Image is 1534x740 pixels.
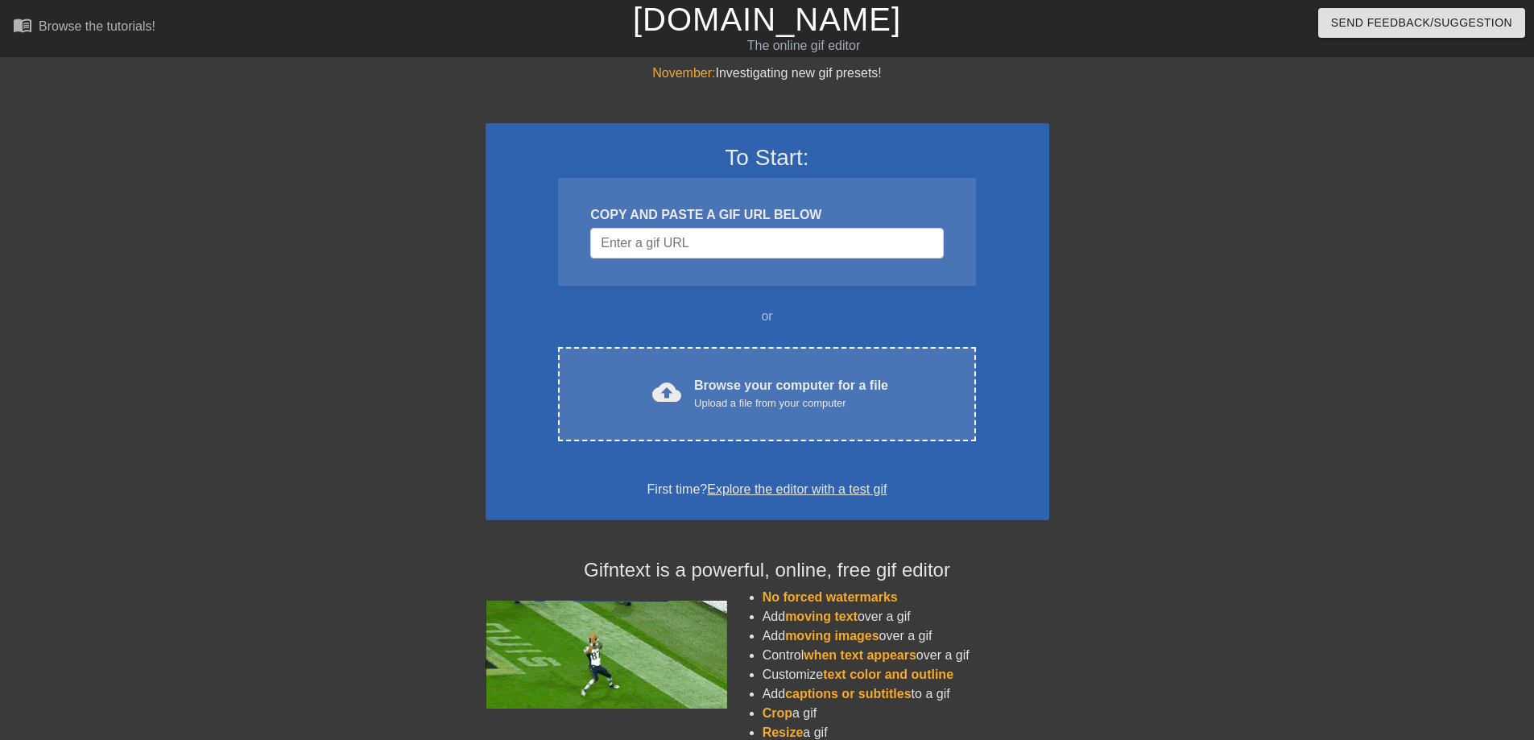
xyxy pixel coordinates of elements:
span: menu_book [13,15,32,35]
div: Browse your computer for a file [694,376,888,411]
span: moving text [785,610,858,623]
li: a gif [763,704,1049,723]
div: Upload a file from your computer [694,395,888,411]
div: The online gif editor [519,36,1088,56]
span: No forced watermarks [763,590,898,604]
a: [DOMAIN_NAME] [633,2,901,37]
li: Control over a gif [763,646,1049,665]
h3: To Start: [507,144,1028,172]
li: Add to a gif [763,684,1049,704]
div: Browse the tutorials! [39,19,155,33]
img: football_small.gif [486,601,727,709]
input: Username [590,228,943,258]
span: text color and outline [823,668,953,681]
li: Customize [763,665,1049,684]
span: Resize [763,726,804,739]
div: First time? [507,480,1028,499]
span: November: [652,66,715,80]
a: Explore the editor with a test gif [707,482,887,496]
div: or [527,307,1007,326]
span: Crop [763,706,792,720]
div: COPY AND PASTE A GIF URL BELOW [590,205,943,225]
span: captions or subtitles [785,687,911,701]
div: Investigating new gif presets! [486,64,1049,83]
h4: Gifntext is a powerful, online, free gif editor [486,559,1049,582]
span: cloud_upload [652,378,681,407]
span: when text appears [804,648,916,662]
button: Send Feedback/Suggestion [1318,8,1525,38]
span: Send Feedback/Suggestion [1331,13,1512,33]
a: Browse the tutorials! [13,15,155,40]
li: Add over a gif [763,626,1049,646]
span: moving images [785,629,879,643]
li: Add over a gif [763,607,1049,626]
